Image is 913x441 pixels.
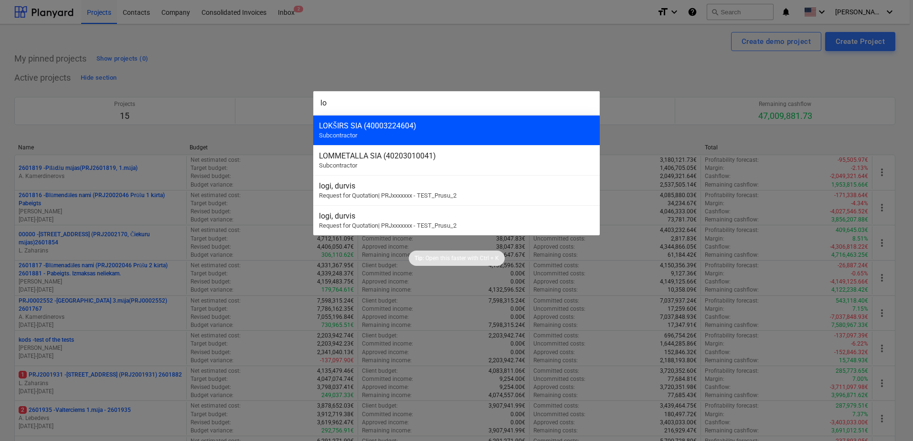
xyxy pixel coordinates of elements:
[319,222,456,229] span: Request for Quotation | PRJxxxxxxx - TEST_Prusu_2
[313,91,600,115] input: Search for projects, line-items, contracts, payment applications, subcontractors...
[414,254,424,262] p: Tip:
[319,181,594,190] div: logi, durvis
[319,121,594,130] div: LOKŠIRS SIA (40003224604)
[480,254,499,262] p: Ctrl + K
[319,192,456,199] span: Request for Quotation | PRJxxxxxxx - TEST_Prusu_2
[313,205,600,235] div: logi, durvisRequest for Quotation| PRJxxxxxxx - TEST_Prusu_2
[425,254,478,262] p: Open this faster with
[319,151,594,160] div: LOMMETALLA SIA (40203010041)
[409,251,505,266] div: Tip:Open this faster withCtrl + K
[313,145,600,175] div: LOMMETALLA SIA (40203010041)Subcontractor
[319,132,357,139] span: Subcontractor
[313,175,600,205] div: logi, durvisRequest for Quotation| PRJxxxxxxx - TEST_Prusu_2
[319,162,357,169] span: Subcontractor
[313,115,600,145] div: LOKŠIRS SIA (40003224604)Subcontractor
[319,211,594,220] div: logi, durvis
[865,395,913,441] iframe: Chat Widget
